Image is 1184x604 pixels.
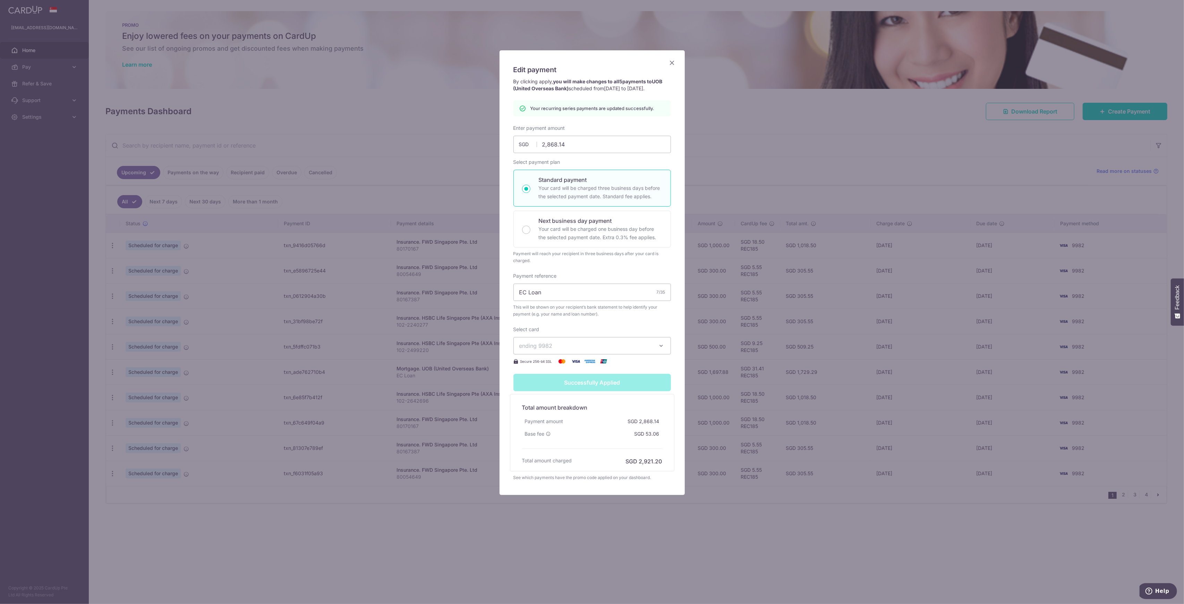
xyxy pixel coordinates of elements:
iframe: Opens a widget where you can find more information [1140,583,1177,601]
p: By clicking apply, scheduled from . [513,78,671,92]
span: This will be shown on your recipient’s bank statement to help identify your payment (e.g. your na... [513,304,671,318]
span: [DATE] to [DATE] [604,85,644,91]
img: American Express [583,357,597,366]
p: Standard payment [539,176,662,184]
p: Your card will be charged one business day before the selected payment date. Extra 0.3% fee applies. [539,225,662,242]
h5: Edit payment [513,64,671,75]
div: Payment amount [522,415,566,428]
label: Select card [513,326,539,333]
span: Feedback [1174,285,1181,310]
button: Close [668,59,676,67]
h6: Total amount charged [522,457,572,464]
p: Your card will be charged three business days before the selected payment date. Standard fee appl... [539,184,662,201]
div: 7/35 [657,289,665,296]
img: Mastercard [555,357,569,366]
button: Feedback - Show survey [1171,278,1184,326]
div: Payment will reach your recipient in three business days after your card is charged. [513,250,671,264]
p: Your recurring series payments are updated successfully. [530,105,654,112]
label: Enter payment amount [513,125,565,132]
div: SGD 53.06 [632,428,662,440]
label: Payment reference [513,272,557,279]
span: ending 9982 [519,342,553,349]
div: SGD 2,868.14 [625,415,662,428]
strong: you will make changes to all payments to [513,78,663,91]
span: Base fee [525,430,545,437]
span: 5 [620,78,623,84]
span: Secure 256-bit SSL [520,359,552,364]
img: UnionPay [597,357,611,366]
label: Select payment plan [513,159,560,166]
button: ending 9982 [513,337,671,354]
span: SGD [519,141,537,148]
h6: SGD 2,921.20 [626,457,662,465]
p: Next business day payment [539,217,662,225]
h5: Total amount breakdown [522,403,662,412]
div: See which payments have the promo code applied on your dashboard. [513,474,671,481]
input: 0.00 [513,136,671,153]
img: Visa [569,357,583,366]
